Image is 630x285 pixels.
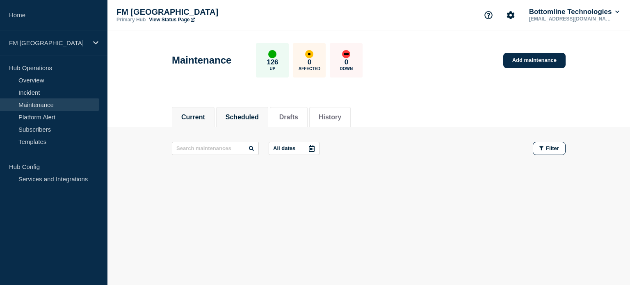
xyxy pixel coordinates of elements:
p: 126 [267,58,278,66]
button: Support [480,7,497,24]
div: up [268,50,276,58]
button: All dates [269,142,320,155]
p: Down [340,66,353,71]
div: down [342,50,350,58]
p: All dates [273,145,295,151]
p: FM [GEOGRAPHIC_DATA] [116,7,281,17]
button: Scheduled [226,114,259,121]
p: 0 [345,58,348,66]
p: 0 [308,58,311,66]
a: Add maintenance [503,53,566,68]
button: Bottomline Technologies [527,8,621,16]
button: Current [181,114,205,121]
div: affected [305,50,313,58]
span: Filter [546,145,559,151]
p: FM [GEOGRAPHIC_DATA] [9,39,88,46]
a: View Status Page [149,17,194,23]
button: Account settings [502,7,519,24]
button: Drafts [279,114,298,121]
p: Up [269,66,275,71]
button: History [319,114,341,121]
button: Filter [533,142,566,155]
p: [EMAIL_ADDRESS][DOMAIN_NAME] [527,16,613,22]
input: Search maintenances [172,142,259,155]
p: Primary Hub [116,17,146,23]
h1: Maintenance [172,55,231,66]
p: Affected [299,66,320,71]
